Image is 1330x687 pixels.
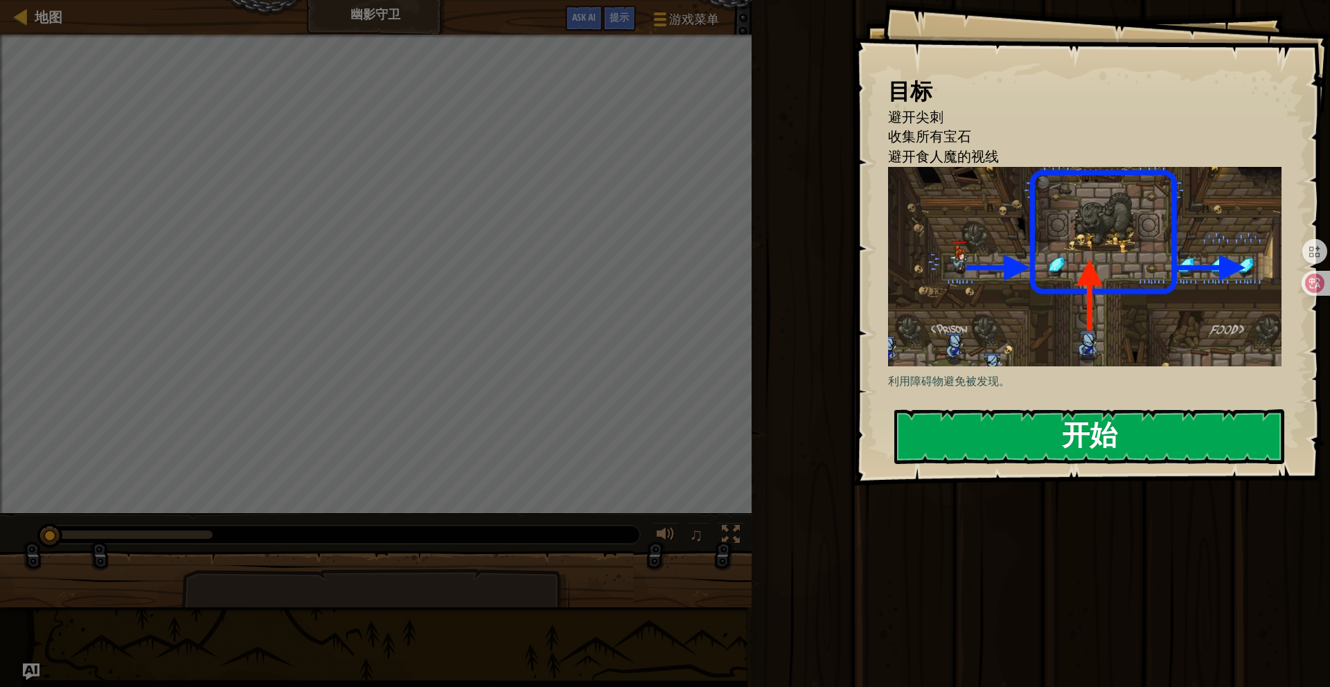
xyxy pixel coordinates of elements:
button: Ask AI [565,6,603,31]
span: 提示 [610,10,629,24]
li: 避开尖刺 [871,107,1278,127]
span: 避开食人魔的视线 [888,147,999,166]
span: 地图 [35,8,62,26]
span: 游戏菜单 [669,10,719,28]
div: 目标 [888,75,1282,107]
button: 音量调节 [652,522,680,551]
span: Ask AI [572,10,596,24]
span: 收集所有宝石 [888,127,971,145]
a: 地图 [28,8,62,26]
button: ♫ [686,522,710,551]
span: ♫ [689,524,703,545]
li: 收集所有宝石 [871,127,1278,147]
button: 切换全屏 [717,522,745,551]
p: 利用障碍物避免被发现。 [888,373,1282,389]
li: 避开食人魔的视线 [871,147,1278,167]
img: 幽影守卫 [888,167,1282,367]
button: 游戏菜单 [643,6,727,38]
button: Ask AI [23,663,39,680]
span: 避开尖刺 [888,107,943,126]
button: 开始 [894,409,1284,464]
